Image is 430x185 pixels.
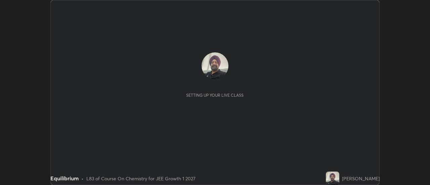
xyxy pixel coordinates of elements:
[86,175,196,182] div: L83 of Course On Chemistry for JEE Growth 1 2027
[81,175,84,182] div: •
[342,175,380,182] div: [PERSON_NAME]
[50,174,79,182] div: Equilibrium
[186,93,244,98] div: Setting up your live class
[326,172,339,185] img: 3c111d6fb97f478eac34a0bd0f6d3866.jpg
[202,52,228,79] img: 3c111d6fb97f478eac34a0bd0f6d3866.jpg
